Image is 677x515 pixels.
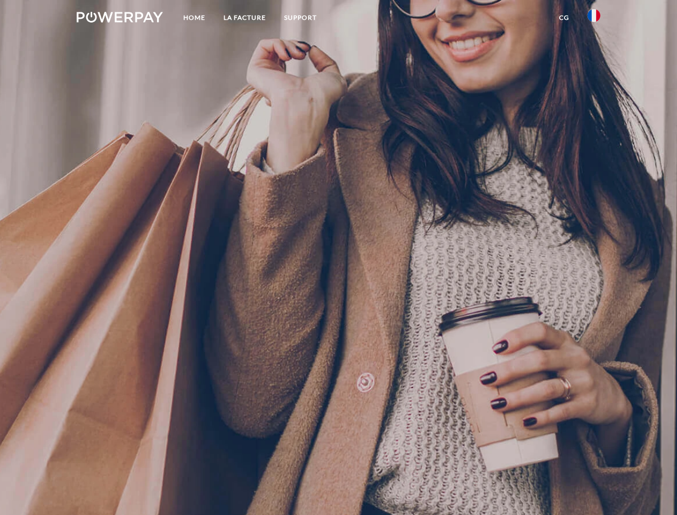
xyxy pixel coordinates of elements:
[587,9,600,22] img: fr
[214,8,275,27] a: LA FACTURE
[77,12,163,23] img: logo-powerpay-white.svg
[275,8,326,27] a: Support
[550,8,578,27] a: CG
[174,8,214,27] a: Home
